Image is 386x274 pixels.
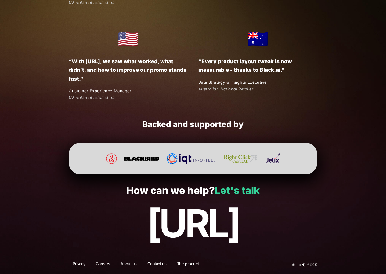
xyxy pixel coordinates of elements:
img: In-Q-Tel (IQT) [167,153,215,164]
p: Customer Experience Manager [69,88,188,94]
img: Blackbird Ventures Website [124,153,160,164]
img: Right Click Capital Website [222,153,258,164]
p: © [URL] 2025 [255,261,317,269]
em: Australian National Retailer [198,86,253,91]
img: Jelix Ventures Website [265,153,280,164]
p: [URL] [13,202,373,245]
a: Contact us [143,261,171,269]
em: US national retail chain [69,95,116,100]
a: Careers [92,261,114,269]
img: Pan Effect Website [106,153,117,164]
a: The product [173,261,203,269]
h2: 🇦🇺 [198,25,317,53]
a: About us [117,261,141,269]
a: Privacy [69,261,89,269]
p: “With [URL], we saw what worked, what didn’t, and how to improve our promo stands fast.” [69,57,188,83]
p: “Every product layout tweak is now measurable - thanks to Black.ai.” [198,57,317,74]
p: Data Strategy & Insights Executive [198,79,317,86]
h2: Backed and supported by [69,119,317,130]
p: How can we help? [13,185,373,196]
h2: 🇺🇸 [69,25,188,53]
a: Let's talk [215,184,260,196]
